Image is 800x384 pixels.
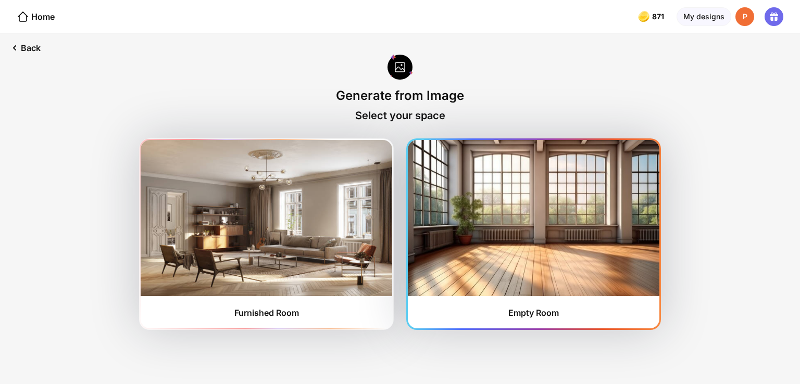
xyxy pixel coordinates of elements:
div: Home [17,10,55,23]
div: Empty Room [508,308,559,318]
div: Furnished Room [234,308,299,318]
div: Select your space [355,109,445,122]
img: furnishedRoom1.jpg [141,140,392,296]
img: furnishedRoom2.jpg [408,140,659,296]
div: My designs [677,7,731,26]
div: P [735,7,754,26]
span: 871 [652,12,666,21]
div: Generate from Image [336,88,464,103]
